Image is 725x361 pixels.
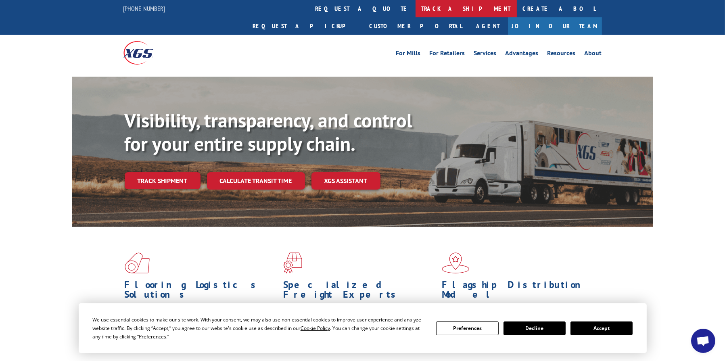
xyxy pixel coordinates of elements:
[247,17,364,35] a: Request a pickup
[283,252,302,273] img: xgs-icon-focused-on-flooring-red
[125,280,277,303] h1: Flooring Logistics Solutions
[430,50,465,59] a: For Retailers
[139,333,166,340] span: Preferences
[570,321,633,335] button: Accept
[207,172,305,190] a: Calculate transit time
[125,172,201,189] a: Track shipment
[311,172,380,190] a: XGS ASSISTANT
[123,4,165,13] a: [PHONE_NUMBER]
[474,50,497,59] a: Services
[283,280,436,303] h1: Specialized Freight Experts
[442,252,470,273] img: xgs-icon-flagship-distribution-model-red
[585,50,602,59] a: About
[364,17,468,35] a: Customer Portal
[547,50,576,59] a: Resources
[396,50,421,59] a: For Mills
[436,321,498,335] button: Preferences
[691,329,715,353] a: Open chat
[504,321,566,335] button: Decline
[79,303,647,353] div: Cookie Consent Prompt
[92,315,426,341] div: We use essential cookies to make our site work. With your consent, we may also use non-essential ...
[301,325,330,332] span: Cookie Policy
[468,17,508,35] a: Agent
[508,17,602,35] a: Join Our Team
[125,108,413,156] b: Visibility, transparency, and control for your entire supply chain.
[506,50,539,59] a: Advantages
[125,252,150,273] img: xgs-icon-total-supply-chain-intelligence-red
[442,280,594,303] h1: Flagship Distribution Model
